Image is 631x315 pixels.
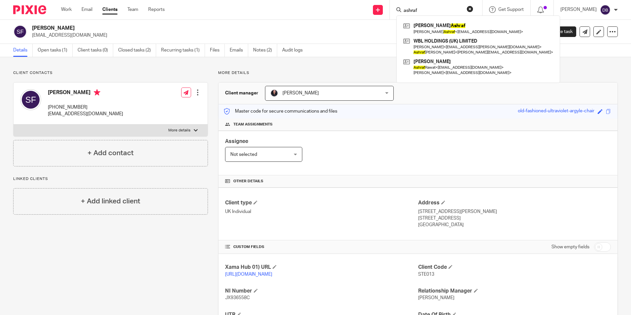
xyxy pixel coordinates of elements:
[403,8,462,14] input: Search
[418,222,611,228] p: [GEOGRAPHIC_DATA]
[48,89,123,97] h4: [PERSON_NAME]
[418,264,611,271] h4: Client Code
[230,44,248,57] a: Emails
[13,44,33,57] a: Details
[87,148,134,158] h4: + Add contact
[225,208,418,215] p: UK Individual
[282,91,319,95] span: [PERSON_NAME]
[61,6,72,13] a: Work
[498,7,524,12] span: Get Support
[418,288,611,295] h4: Relationship Manager
[13,25,27,39] img: svg%3E
[168,128,190,133] p: More details
[102,6,117,13] a: Clients
[82,6,92,13] a: Email
[127,6,138,13] a: Team
[20,89,41,110] img: svg%3E
[418,215,611,222] p: [STREET_ADDRESS]
[48,104,123,111] p: [PHONE_NUMBER]
[225,264,418,271] h4: Xama Hub 01) URL
[225,90,258,96] h3: Client manager
[551,244,589,250] label: Show empty fields
[225,244,418,250] h4: CUSTOM FIELDS
[32,25,429,32] h2: [PERSON_NAME]
[13,70,208,76] p: Client contacts
[225,272,272,277] a: [URL][DOMAIN_NAME]
[225,296,250,300] span: JX936558C
[600,5,611,15] img: svg%3E
[253,44,277,57] a: Notes (2)
[560,6,597,13] p: [PERSON_NAME]
[225,288,418,295] h4: NI Number
[48,111,123,117] p: [EMAIL_ADDRESS][DOMAIN_NAME]
[118,44,156,57] a: Closed tasks (2)
[270,89,278,97] img: MicrosoftTeams-image.jfif
[467,6,473,12] button: Clear
[32,32,528,39] p: [EMAIL_ADDRESS][DOMAIN_NAME]
[81,196,140,206] h4: + Add linked client
[518,108,594,115] div: old-fashioned-ultraviolet-argyle-chair
[418,296,454,300] span: [PERSON_NAME]
[418,272,434,277] span: STE013
[94,89,100,96] i: Primary
[13,176,208,182] p: Linked clients
[225,199,418,206] h4: Client type
[13,5,46,14] img: Pixie
[148,6,165,13] a: Reports
[218,70,618,76] p: More details
[223,108,337,115] p: Master code for secure communications and files
[161,44,205,57] a: Recurring tasks (1)
[282,44,308,57] a: Audit logs
[418,208,611,215] p: [STREET_ADDRESS][PERSON_NAME]
[418,199,611,206] h4: Address
[230,152,257,157] span: Not selected
[233,122,273,127] span: Team assignments
[210,44,225,57] a: Files
[38,44,73,57] a: Open tasks (1)
[78,44,113,57] a: Client tasks (0)
[233,179,263,184] span: Other details
[225,139,248,144] span: Assignee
